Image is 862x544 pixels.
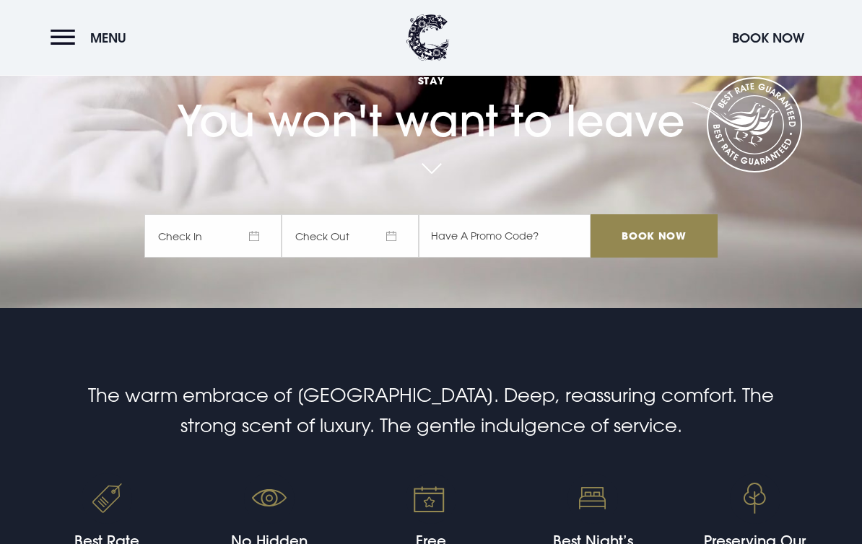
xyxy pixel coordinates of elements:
img: Event venue Bangor, Northern Ireland [730,474,780,525]
img: Tailored bespoke events venue [406,474,456,525]
img: Orthopaedic mattresses sleep [567,474,618,525]
img: No hidden fees [244,474,295,525]
img: Best rate guaranteed [82,474,132,525]
span: Check Out [282,215,419,258]
button: Book Now [725,22,811,53]
input: Have A Promo Code? [419,215,591,258]
span: Check In [144,215,282,258]
img: Clandeboye Lodge [406,14,450,61]
span: Stay [144,74,718,88]
input: Book Now [591,215,718,258]
span: The warm embrace of [GEOGRAPHIC_DATA]. Deep, reassuring comfort. The strong scent of luxury. The ... [88,385,774,437]
h1: You won't want to leave [144,40,718,147]
button: Menu [51,22,134,53]
span: Menu [90,30,126,46]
